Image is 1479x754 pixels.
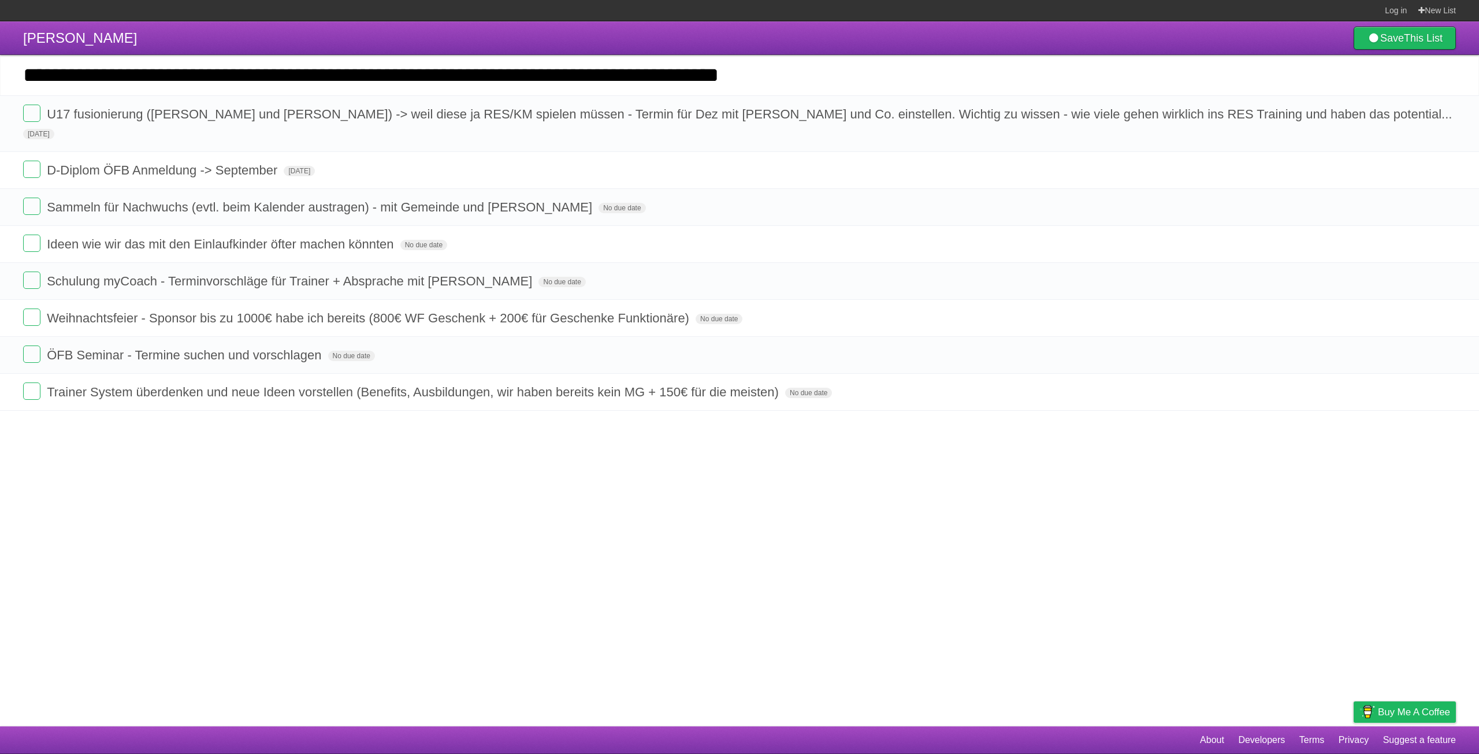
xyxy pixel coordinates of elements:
[1404,32,1443,44] b: This List
[696,314,742,324] span: No due date
[23,129,54,139] span: [DATE]
[47,163,280,177] span: D-Diplom ÖFB Anmeldung -> September
[400,240,447,250] span: No due date
[284,166,315,176] span: [DATE]
[47,348,324,362] span: ÖFB Seminar - Termine suchen und vorschlagen
[785,388,832,398] span: No due date
[23,272,40,289] label: Done
[1383,729,1456,751] a: Suggest a feature
[538,277,585,287] span: No due date
[1354,27,1456,50] a: SaveThis List
[328,351,375,361] span: No due date
[1200,729,1224,751] a: About
[23,346,40,363] label: Done
[1299,729,1325,751] a: Terms
[23,161,40,178] label: Done
[1354,701,1456,723] a: Buy me a coffee
[1238,729,1285,751] a: Developers
[23,309,40,326] label: Done
[1378,702,1450,722] span: Buy me a coffee
[47,237,396,251] span: Ideen wie wir das mit den Einlaufkinder öfter machen könnten
[23,198,40,215] label: Done
[1359,702,1375,722] img: Buy me a coffee
[23,235,40,252] label: Done
[47,200,595,214] span: Sammeln für Nachwuchs (evtl. beim Kalender austragen) - mit Gemeinde und [PERSON_NAME]
[47,274,535,288] span: Schulung myCoach - Terminvorschläge für Trainer + Absprache mit [PERSON_NAME]
[1339,729,1369,751] a: Privacy
[599,203,645,213] span: No due date
[47,107,1455,121] span: U17 fusionierung ([PERSON_NAME] und [PERSON_NAME]) -> weil diese ja RES/KM spielen müssen - Termi...
[23,105,40,122] label: Done
[47,385,782,399] span: Trainer System überdenken und neue Ideen vorstellen (Benefits, Ausbildungen, wir haben bereits ke...
[23,382,40,400] label: Done
[47,311,692,325] span: Weihnachtsfeier - Sponsor bis zu 1000€ habe ich bereits (800€ WF Geschenk + 200€ für Geschenke Fu...
[23,30,137,46] span: [PERSON_NAME]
